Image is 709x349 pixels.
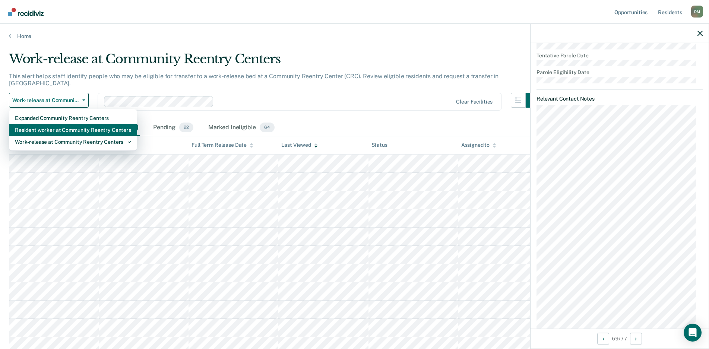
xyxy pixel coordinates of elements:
span: 22 [179,123,193,132]
dt: Relevant Contact Notes [537,95,703,102]
div: Full Term Release Date [192,142,253,148]
div: Assigned to [461,142,496,148]
div: Marked Ineligible [207,120,276,136]
div: D M [691,6,703,18]
p: This alert helps staff identify people who may be eligible for transfer to a work-release bed at ... [9,73,498,87]
button: Profile dropdown button [691,6,703,18]
div: Work-release at Community Reentry Centers [9,51,541,73]
button: Next Opportunity [630,333,642,345]
img: Recidiviz [8,8,44,16]
div: Status [371,142,387,148]
dt: Parole Eligibility Date [537,69,703,76]
div: 69 / 77 [531,329,709,348]
div: Pending [152,120,195,136]
div: Expanded Community Reentry Centers [15,112,131,124]
dt: Tentative Parole Date [537,53,703,59]
span: 64 [260,123,275,132]
div: Resident worker at Community Reentry Centers [15,124,131,136]
div: Last Viewed [281,142,317,148]
span: Work-release at Community Reentry Centers [12,97,79,104]
a: Home [9,33,700,39]
div: Work-release at Community Reentry Centers [15,136,131,148]
button: Previous Opportunity [597,333,609,345]
div: Clear facilities [456,99,493,105]
div: Open Intercom Messenger [684,324,702,342]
